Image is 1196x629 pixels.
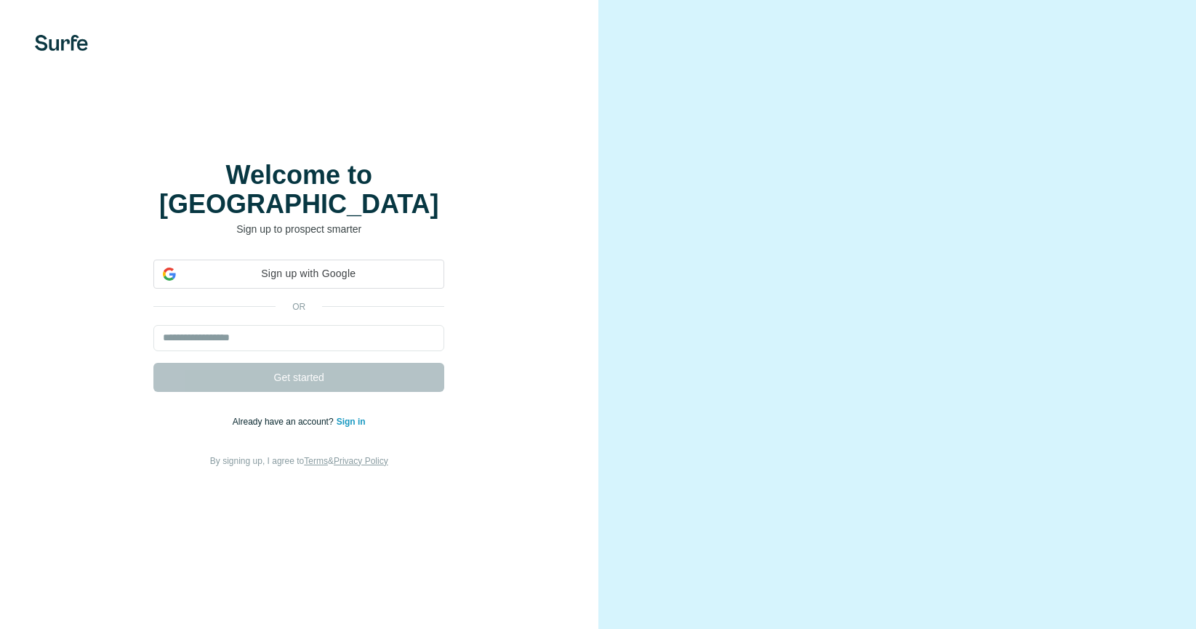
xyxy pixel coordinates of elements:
[233,417,337,427] span: Already have an account?
[276,300,322,313] p: or
[334,456,388,466] a: Privacy Policy
[304,456,328,466] a: Terms
[210,456,388,466] span: By signing up, I agree to &
[153,260,444,289] div: Sign up with Google
[182,266,435,281] span: Sign up with Google
[337,417,366,427] a: Sign in
[153,161,444,219] h1: Welcome to [GEOGRAPHIC_DATA]
[35,35,88,51] img: Surfe's logo
[153,222,444,236] p: Sign up to prospect smarter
